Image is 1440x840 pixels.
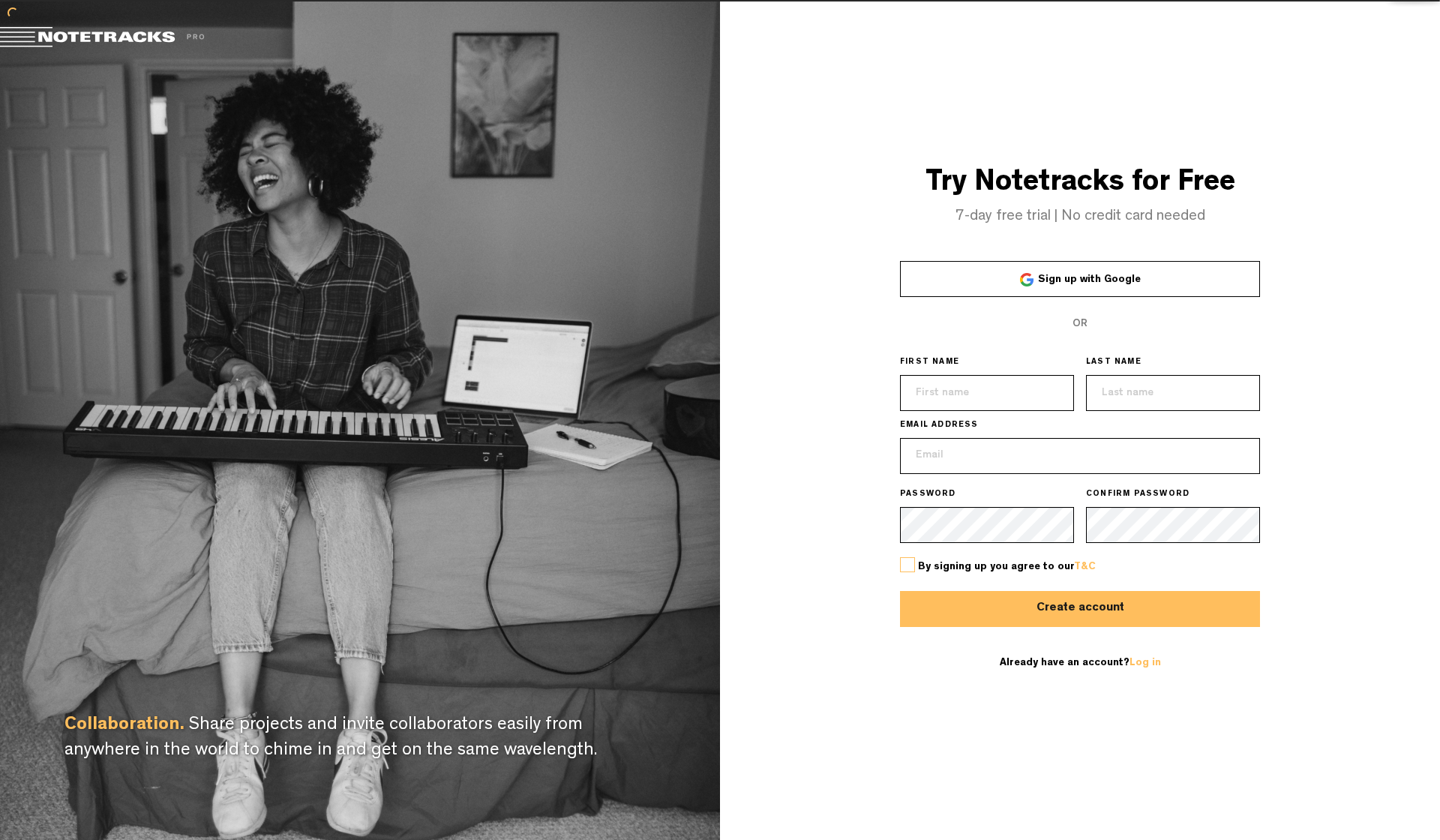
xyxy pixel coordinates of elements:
span: EMAIL ADDRESS [900,420,979,432]
span: PASSWORD [900,489,956,501]
a: Log in [1129,658,1161,668]
span: LAST NAME [1086,357,1141,369]
span: Collaboration. [64,717,184,735]
h3: Try Notetracks for Free [720,168,1440,201]
span: CONFIRM PASSWORD [1086,489,1189,501]
span: Sign up with Google [1038,274,1141,285]
span: FIRST NAME [900,357,959,369]
input: First name [900,375,1074,411]
input: Email [900,438,1260,474]
button: Create account [900,591,1260,627]
span: OR [1072,319,1087,329]
span: By signing up you agree to our [918,562,1096,572]
input: Last name [1086,375,1260,411]
h4: 7-day free trial | No credit card needed [720,208,1440,225]
span: Share projects and invite collaborators easily from anywhere in the world to chime in and get on ... [64,717,597,760]
span: Already have an account? [1000,658,1161,668]
a: T&C [1074,562,1096,572]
